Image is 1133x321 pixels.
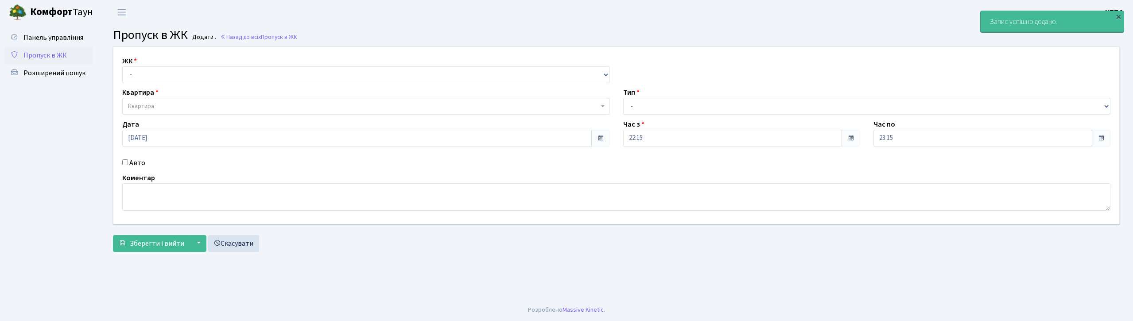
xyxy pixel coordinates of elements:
button: Переключити навігацію [111,5,133,19]
span: Пропуск в ЖК [261,33,297,41]
b: Комфорт [30,5,73,19]
a: КПП4 [1105,7,1122,18]
a: Панель управління [4,29,93,46]
label: Авто [129,158,145,168]
span: Зберегти і вийти [130,239,184,248]
b: КПП4 [1105,8,1122,17]
label: Дата [122,119,139,130]
div: Розроблено . [528,305,605,315]
label: ЖК [122,56,137,66]
a: Скасувати [208,235,259,252]
div: Запис успішно додано. [981,11,1124,32]
a: Пропуск в ЖК [4,46,93,64]
div: × [1114,12,1123,21]
label: Коментар [122,173,155,183]
span: Пропуск в ЖК [23,50,67,60]
span: Квартира [128,102,154,111]
span: Панель управління [23,33,83,43]
a: Massive Kinetic [563,305,604,314]
label: Тип [623,87,640,98]
small: Додати . [190,34,216,41]
label: Квартира [122,87,159,98]
span: Пропуск в ЖК [113,26,188,44]
span: Розширений пошук [23,68,85,78]
span: Таун [30,5,93,20]
label: Час з [623,119,644,130]
a: Назад до всіхПропуск в ЖК [220,33,297,41]
img: logo.png [9,4,27,21]
a: Розширений пошук [4,64,93,82]
button: Зберегти і вийти [113,235,190,252]
label: Час по [873,119,895,130]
